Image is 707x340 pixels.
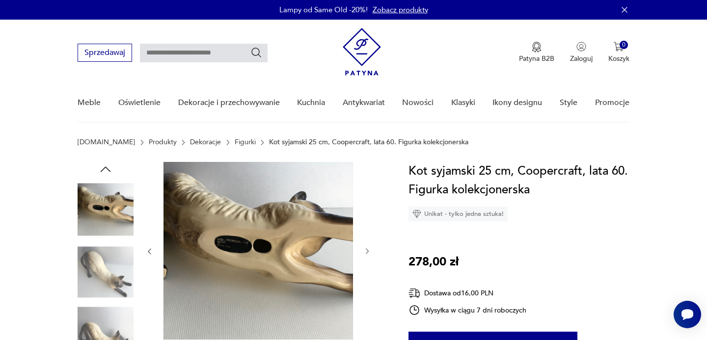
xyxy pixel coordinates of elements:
[560,84,577,122] a: Style
[373,5,428,15] a: Zobacz produkty
[163,162,353,340] img: Zdjęcie produktu Kot syjamski 25 cm, Coopercraft, lata 60. Figurka kolekcjonerska
[402,84,434,122] a: Nowości
[608,54,629,63] p: Koszyk
[78,138,135,146] a: [DOMAIN_NAME]
[78,244,134,300] img: Zdjęcie produktu Kot syjamski 25 cm, Coopercraft, lata 60. Figurka kolekcjonerska
[412,209,421,218] img: Ikona diamentu
[595,84,629,122] a: Promocje
[492,84,542,122] a: Ikony designu
[408,287,420,299] img: Ikona dostawy
[519,54,554,63] p: Patyna B2B
[408,207,508,221] div: Unikat - tylko jedna sztuka!
[519,42,554,63] button: Patyna B2B
[408,253,459,271] p: 278,00 zł
[343,28,381,76] img: Patyna - sklep z meblami i dekoracjami vintage
[570,54,593,63] p: Zaloguj
[532,42,542,52] img: Ikona medalu
[78,84,101,122] a: Meble
[118,84,161,122] a: Oświetlenie
[235,138,256,146] a: Figurki
[297,84,325,122] a: Kuchnia
[343,84,385,122] a: Antykwariat
[78,50,132,57] a: Sprzedawaj
[674,301,701,328] iframe: Smartsupp widget button
[250,47,262,58] button: Szukaj
[614,42,624,52] img: Ikona koszyka
[269,138,468,146] p: Kot syjamski 25 cm, Coopercraft, lata 60. Figurka kolekcjonerska
[519,42,554,63] a: Ikona medaluPatyna B2B
[570,42,593,63] button: Zaloguj
[576,42,586,52] img: Ikonka użytkownika
[178,84,280,122] a: Dekoracje i przechowywanie
[78,182,134,237] img: Zdjęcie produktu Kot syjamski 25 cm, Coopercraft, lata 60. Figurka kolekcjonerska
[451,84,475,122] a: Klasyki
[190,138,221,146] a: Dekoracje
[408,304,526,316] div: Wysyłka w ciągu 7 dni roboczych
[620,41,628,49] div: 0
[78,44,132,62] button: Sprzedawaj
[408,162,629,199] h1: Kot syjamski 25 cm, Coopercraft, lata 60. Figurka kolekcjonerska
[608,42,629,63] button: 0Koszyk
[149,138,177,146] a: Produkty
[408,287,526,299] div: Dostawa od 16,00 PLN
[279,5,368,15] p: Lampy od Same Old -20%!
